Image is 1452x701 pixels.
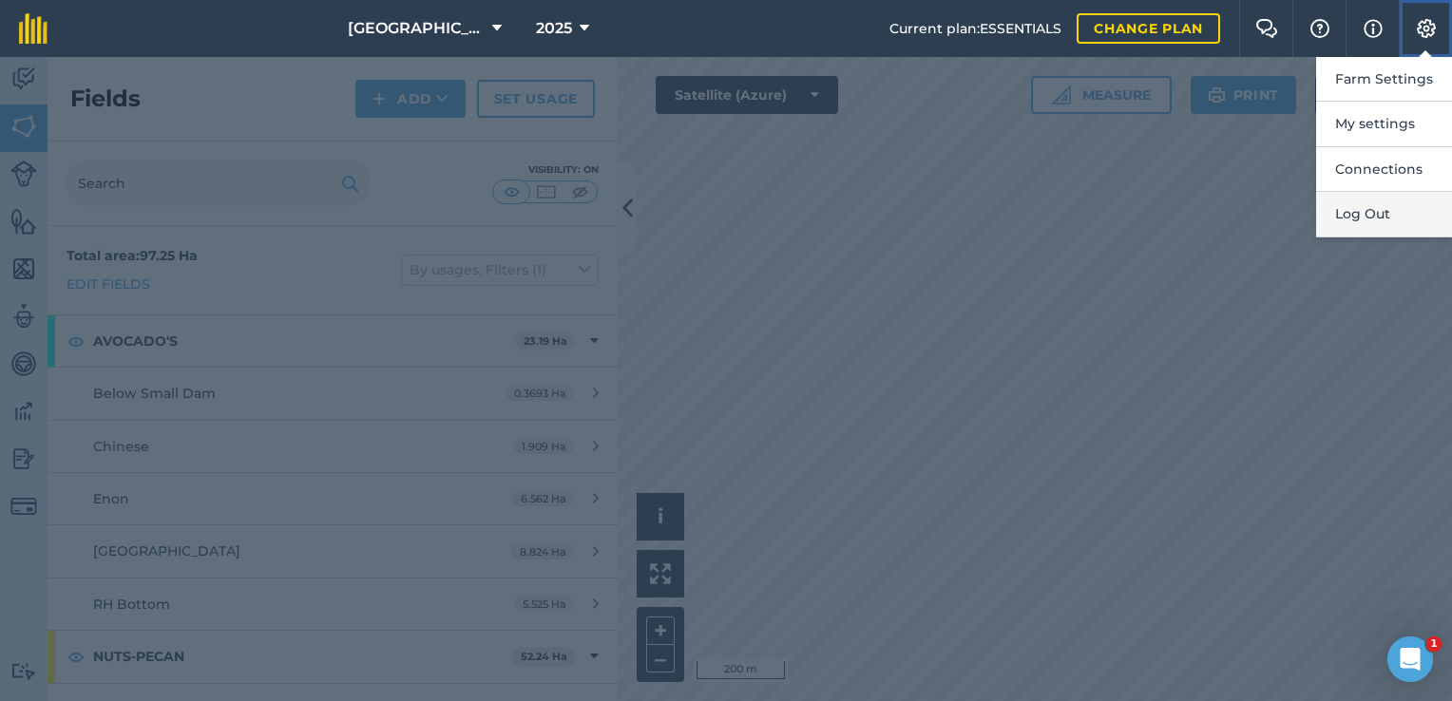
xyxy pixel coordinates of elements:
[1316,102,1452,146] button: My settings
[1426,636,1442,652] span: 1
[1316,192,1452,237] button: Log Out
[19,13,48,44] img: fieldmargin Logo
[1364,17,1383,40] img: svg+xml;base64,PHN2ZyB4bWxucz0iaHR0cDovL3d3dy53My5vcmcvMjAwMC9zdmciIHdpZHRoPSIxNyIgaGVpZ2h0PSIxNy...
[536,17,572,40] span: 2025
[1255,19,1278,38] img: Two speech bubbles overlapping with the left bubble in the forefront
[1077,13,1220,44] a: Change plan
[1316,57,1452,102] button: Farm Settings
[889,18,1061,39] span: Current plan : ESSENTIALS
[1309,19,1331,38] img: A question mark icon
[1387,636,1433,682] iframe: Intercom live chat
[348,17,485,40] span: [GEOGRAPHIC_DATA]
[1316,147,1452,192] button: Connections
[1415,19,1438,38] img: A cog icon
